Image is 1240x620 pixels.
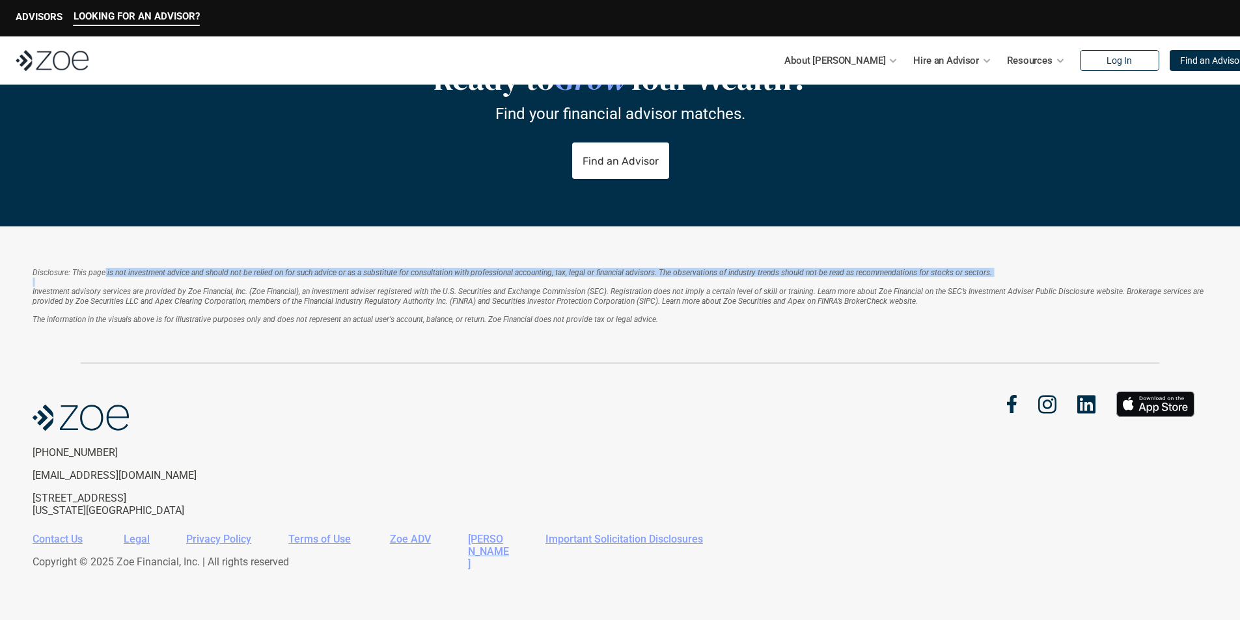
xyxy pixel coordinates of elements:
h2: Ready to Your Wealth? [295,61,946,98]
a: Find an Advisor [572,143,668,180]
p: [STREET_ADDRESS] [US_STATE][GEOGRAPHIC_DATA] [33,492,246,517]
p: LOOKING FOR AN ADVISOR? [74,10,200,22]
p: ADVISORS [16,11,62,23]
a: Terms of Use [288,533,351,545]
a: Contact Us [33,533,83,545]
p: Log In [1107,55,1132,66]
a: Log In [1080,50,1159,71]
p: [EMAIL_ADDRESS][DOMAIN_NAME] [33,469,246,481]
a: Privacy Policy [186,533,251,545]
p: Resources [1007,51,1053,70]
a: Legal [124,533,150,545]
em: Investment advisory services are provided by Zoe Financial, Inc. (Zoe Financial), an investment a... [33,287,1206,305]
a: [PERSON_NAME] [468,533,509,570]
p: About [PERSON_NAME] [784,51,885,70]
p: [PHONE_NUMBER] [33,446,246,459]
p: Copyright © 2025 Zoe Financial, Inc. | All rights reserved [33,556,1198,568]
a: Important Solicitation Disclosures [545,533,703,545]
p: Find an Advisor [582,155,658,167]
em: The information in the visuals above is for illustrative purposes only and does not represent an ... [33,315,658,324]
p: Find your financial advisor matches. [495,105,745,124]
em: Disclosure: This page is not investment advice and should not be relied on for such advice or as ... [33,268,992,277]
p: Hire an Advisor [913,51,979,70]
a: Zoe ADV [390,533,431,545]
